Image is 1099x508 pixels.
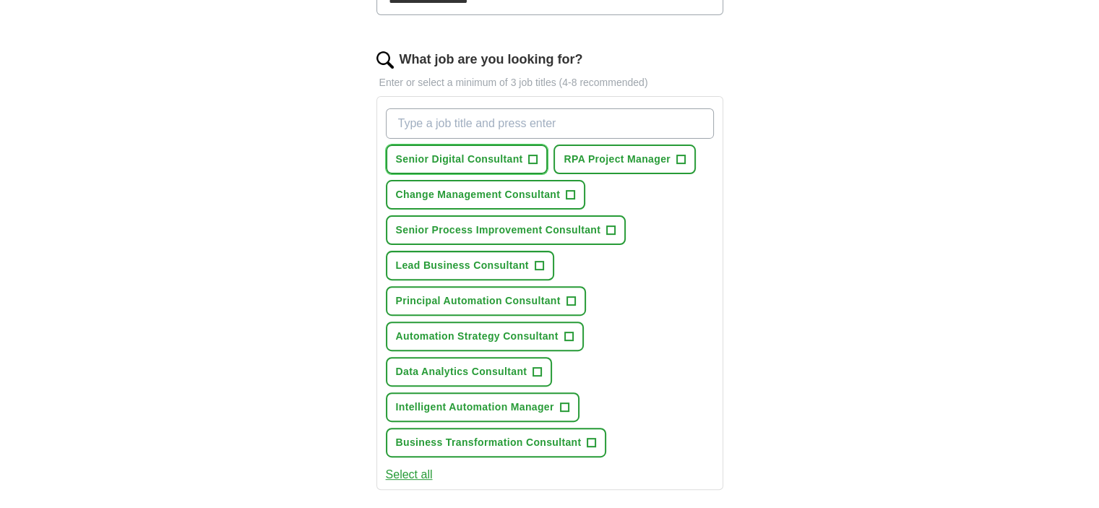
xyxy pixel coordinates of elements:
[386,108,714,139] input: Type a job title and press enter
[386,286,586,316] button: Principal Automation Consultant
[400,50,583,69] label: What job are you looking for?
[396,329,559,344] span: Automation Strategy Consultant
[386,392,579,422] button: Intelligent Automation Manager
[396,293,561,309] span: Principal Automation Consultant
[386,215,626,245] button: Senior Process Improvement Consultant
[386,180,586,210] button: Change Management Consultant
[376,51,394,69] img: search.png
[386,428,607,457] button: Business Transformation Consultant
[386,357,553,387] button: Data Analytics Consultant
[396,187,561,202] span: Change Management Consultant
[386,322,584,351] button: Automation Strategy Consultant
[564,152,670,167] span: RPA Project Manager
[396,435,582,450] span: Business Transformation Consultant
[396,400,554,415] span: Intelligent Automation Manager
[396,223,601,238] span: Senior Process Improvement Consultant
[553,145,695,174] button: RPA Project Manager
[396,258,529,273] span: Lead Business Consultant
[386,145,548,174] button: Senior Digital Consultant
[386,251,554,280] button: Lead Business Consultant
[396,152,523,167] span: Senior Digital Consultant
[376,75,723,90] p: Enter or select a minimum of 3 job titles (4-8 recommended)
[396,364,527,379] span: Data Analytics Consultant
[386,466,433,483] button: Select all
